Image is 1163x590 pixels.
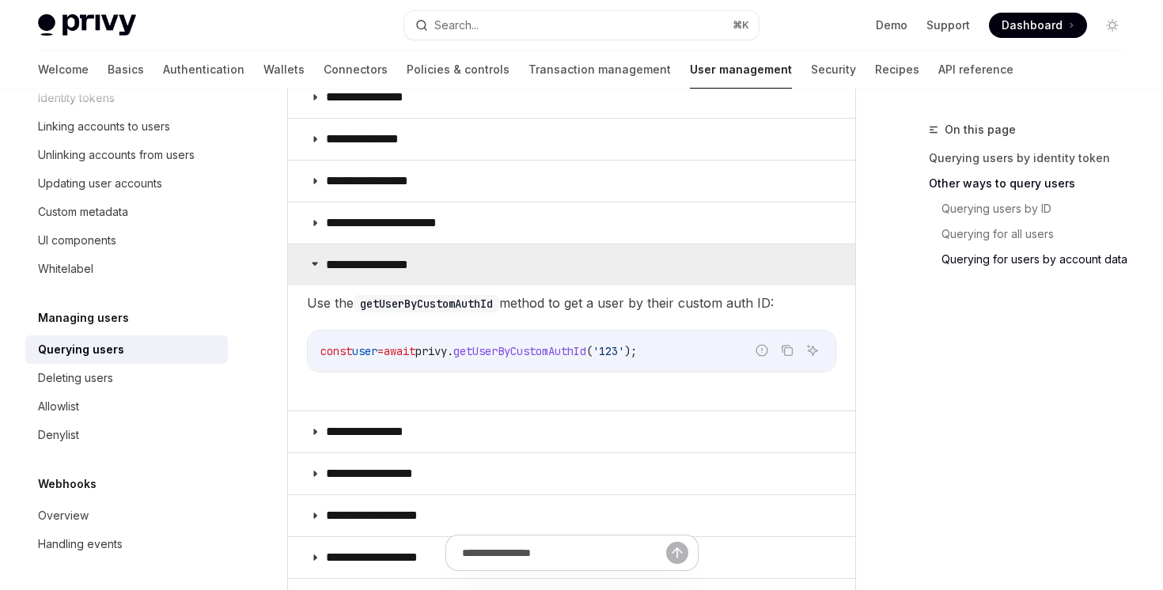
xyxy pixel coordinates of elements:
[38,174,162,193] div: Updating user accounts
[941,221,1138,247] a: Querying for all users
[25,364,228,392] a: Deleting users
[926,17,970,33] a: Support
[25,421,228,449] a: Denylist
[38,231,116,250] div: UI components
[108,51,144,89] a: Basics
[25,112,228,141] a: Linking accounts to users
[593,344,624,358] span: '123'
[38,14,136,36] img: light logo
[354,295,499,312] code: getUserByCustomAuthId
[404,11,758,40] button: Search...⌘K
[377,344,384,358] span: =
[352,344,377,358] span: user
[25,392,228,421] a: Allowlist
[38,51,89,89] a: Welcome
[929,146,1138,171] a: Querying users by identity token
[38,259,93,278] div: Whitelabel
[875,51,919,89] a: Recipes
[38,475,97,494] h5: Webhooks
[163,51,244,89] a: Authentication
[811,51,856,89] a: Security
[447,344,453,358] span: .
[752,340,772,361] button: Report incorrect code
[25,169,228,198] a: Updating user accounts
[777,340,797,361] button: Copy the contents from the code block
[989,13,1087,38] a: Dashboard
[624,344,637,358] span: );
[1100,13,1125,38] button: Toggle dark mode
[38,397,79,416] div: Allowlist
[802,340,823,361] button: Ask AI
[25,335,228,364] a: Querying users
[38,202,128,221] div: Custom metadata
[453,344,586,358] span: getUserByCustomAuthId
[666,542,688,564] button: Send message
[528,51,671,89] a: Transaction management
[434,16,479,35] div: Search...
[263,51,305,89] a: Wallets
[415,344,447,358] span: privy
[38,117,170,136] div: Linking accounts to users
[929,171,1138,196] a: Other ways to query users
[38,369,113,388] div: Deleting users
[25,141,228,169] a: Unlinking accounts from users
[38,425,79,444] div: Denylist
[938,51,1013,89] a: API reference
[25,198,228,226] a: Custom metadata
[1002,17,1063,33] span: Dashboard
[733,19,749,32] span: ⌘ K
[288,244,855,410] details: **** **** **** **Use thegetUserByCustomAuthIdmethod to get a user by their custom auth ID:Report ...
[384,344,415,358] span: await
[38,146,195,165] div: Unlinking accounts from users
[307,292,836,314] span: Use the method to get a user by their custom auth ID:
[38,535,123,554] div: Handling events
[38,506,89,525] div: Overview
[690,51,792,89] a: User management
[324,51,388,89] a: Connectors
[945,120,1016,139] span: On this page
[941,196,1138,221] a: Querying users by ID
[38,308,129,327] h5: Managing users
[941,247,1138,272] a: Querying for users by account data
[586,344,593,358] span: (
[407,51,510,89] a: Policies & controls
[25,255,228,283] a: Whitelabel
[25,226,228,255] a: UI components
[25,501,228,530] a: Overview
[876,17,907,33] a: Demo
[320,344,352,358] span: const
[25,530,228,558] a: Handling events
[38,340,124,359] div: Querying users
